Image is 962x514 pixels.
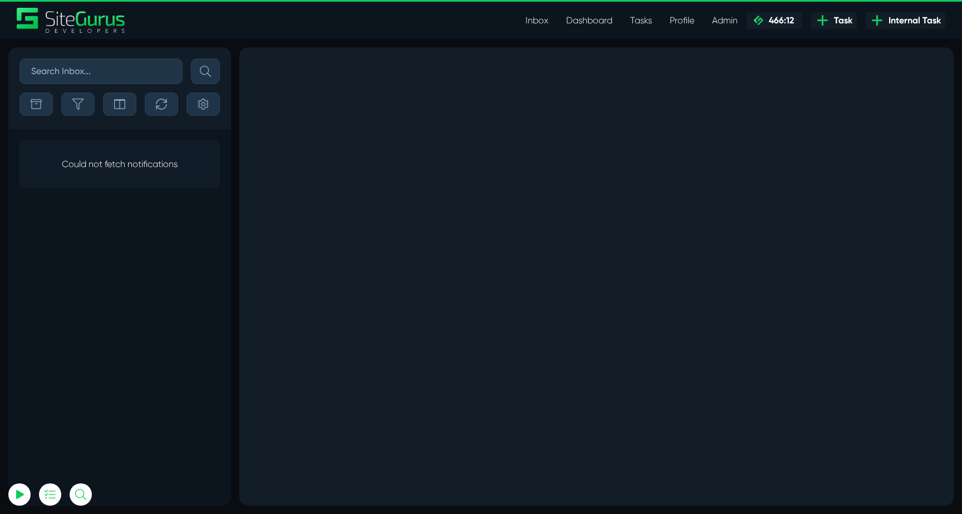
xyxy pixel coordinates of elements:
span: 466:12 [764,15,794,26]
span: Task [830,14,852,27]
p: Could not fetch notifications [19,140,220,188]
a: Profile [661,9,703,32]
a: SiteGurus [17,8,126,33]
a: Internal Task [866,12,945,29]
a: 466:12 [747,12,802,29]
img: Sitegurus Logo [17,8,126,33]
a: Task [811,12,857,29]
span: Internal Task [884,14,941,27]
a: Tasks [621,9,661,32]
a: Inbox [517,9,557,32]
input: Search Inbox... [19,58,183,84]
a: Admin [703,9,747,32]
a: Dashboard [557,9,621,32]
